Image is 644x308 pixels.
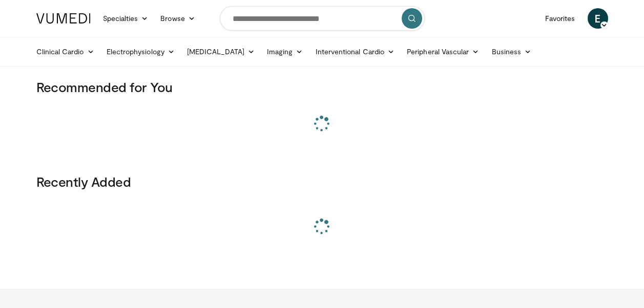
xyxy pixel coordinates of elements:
a: Imaging [261,41,309,62]
a: Clinical Cardio [30,41,100,62]
a: Interventional Cardio [309,41,401,62]
h3: Recommended for You [36,79,608,95]
a: Favorites [539,8,581,29]
a: E [588,8,608,29]
input: Search topics, interventions [220,6,425,31]
a: Electrophysiology [100,41,181,62]
a: Browse [154,8,201,29]
a: Business [486,41,538,62]
h3: Recently Added [36,173,608,190]
a: Specialties [97,8,155,29]
img: VuMedi Logo [36,13,91,24]
a: Peripheral Vascular [401,41,485,62]
a: [MEDICAL_DATA] [181,41,261,62]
